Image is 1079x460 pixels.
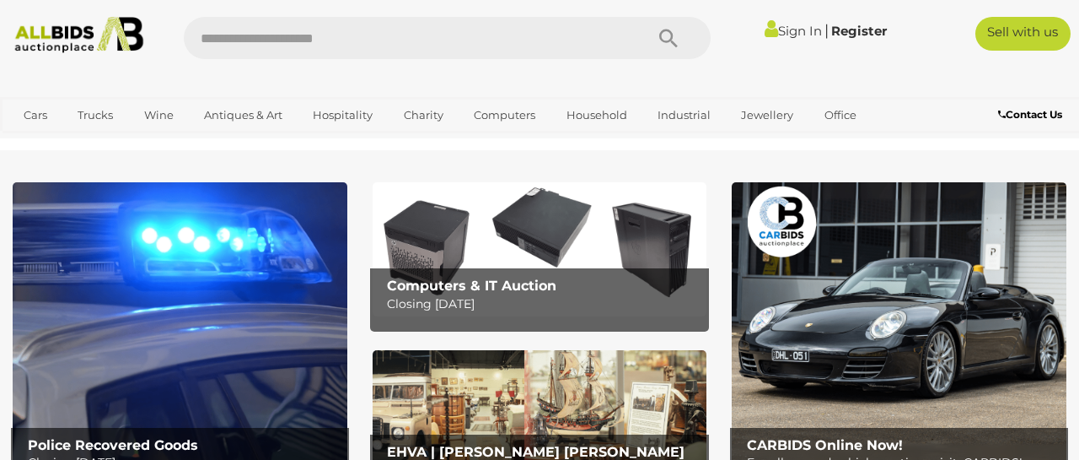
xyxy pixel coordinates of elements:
a: Jewellery [730,101,804,129]
a: Sign In [765,23,822,39]
a: Register [831,23,887,39]
a: Computers [463,101,546,129]
a: Hospitality [302,101,384,129]
b: Computers & IT Auction [387,278,556,294]
a: [GEOGRAPHIC_DATA] [78,129,219,157]
a: Trucks [67,101,124,129]
a: Sports [13,129,69,157]
img: Allbids.com.au [8,17,150,53]
a: Sell with us [975,17,1071,51]
a: Contact Us [998,106,1066,124]
a: Antiques & Art [193,101,293,129]
a: Computers & IT Auction Computers & IT Auction Closing [DATE] [373,182,707,317]
b: Police Recovered Goods [28,437,198,453]
span: | [824,21,829,40]
a: Industrial [647,101,722,129]
b: Contact Us [998,108,1062,121]
p: Closing [DATE] [387,294,700,315]
a: Wine [133,101,185,129]
button: Search [626,17,711,59]
b: CARBIDS Online Now! [747,437,903,453]
a: Charity [393,101,454,129]
img: Computers & IT Auction [373,182,707,317]
a: Household [556,101,638,129]
a: Cars [13,101,58,129]
a: Office [813,101,867,129]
